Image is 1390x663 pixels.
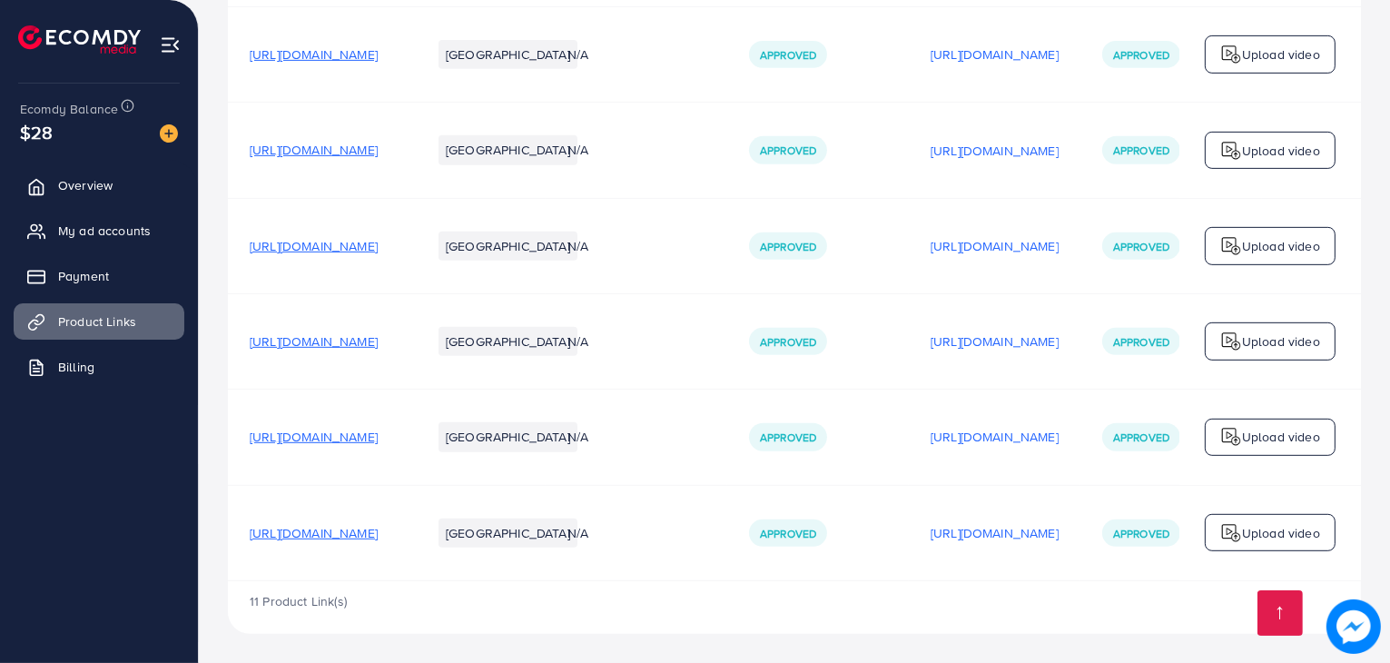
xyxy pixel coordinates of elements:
span: Overview [58,176,113,194]
span: Billing [58,358,94,376]
p: [URL][DOMAIN_NAME] [931,331,1059,352]
span: Approved [760,239,816,254]
span: N/A [567,45,588,64]
a: Billing [14,349,184,385]
span: [URL][DOMAIN_NAME] [250,428,378,446]
p: [URL][DOMAIN_NAME] [931,235,1059,257]
span: Product Links [58,312,136,331]
span: N/A [567,141,588,159]
a: Product Links [14,303,184,340]
li: [GEOGRAPHIC_DATA] [439,40,577,69]
span: [URL][DOMAIN_NAME] [250,45,378,64]
span: Approved [1113,47,1169,63]
span: Approved [760,47,816,63]
img: logo [1220,426,1242,448]
p: [URL][DOMAIN_NAME] [931,44,1059,65]
img: menu [160,35,181,55]
p: Upload video [1242,140,1320,162]
span: Payment [58,267,109,285]
img: image [1326,599,1381,654]
span: Approved [1113,430,1169,445]
span: Approved [760,430,816,445]
span: Approved [1113,143,1169,158]
span: Approved [760,143,816,158]
span: [URL][DOMAIN_NAME] [250,524,378,542]
span: N/A [567,524,588,542]
span: Ecomdy Balance [20,100,118,118]
li: [GEOGRAPHIC_DATA] [439,519,577,548]
a: Payment [14,258,184,294]
li: [GEOGRAPHIC_DATA] [439,232,577,261]
p: Upload video [1242,44,1320,65]
a: Overview [14,167,184,203]
p: Upload video [1242,522,1320,544]
a: My ad accounts [14,213,184,249]
span: N/A [567,332,588,351]
span: [URL][DOMAIN_NAME] [250,237,378,255]
li: [GEOGRAPHIC_DATA] [439,327,577,356]
img: logo [1220,140,1242,162]
p: Upload video [1242,331,1320,352]
span: N/A [567,428,588,446]
img: logo [1220,235,1242,257]
span: [URL][DOMAIN_NAME] [250,332,378,351]
img: logo [18,25,141,54]
span: My ad accounts [58,222,151,240]
img: logo [1220,522,1242,544]
li: [GEOGRAPHIC_DATA] [439,135,577,164]
p: Upload video [1242,426,1320,448]
img: logo [1220,44,1242,65]
img: image [160,124,178,143]
span: Approved [1113,239,1169,254]
span: Approved [760,334,816,350]
span: Approved [1113,526,1169,541]
p: [URL][DOMAIN_NAME] [931,522,1059,544]
span: 11 Product Link(s) [250,592,347,610]
span: Approved [760,526,816,541]
span: Approved [1113,334,1169,350]
span: N/A [567,237,588,255]
span: $28 [23,115,50,149]
img: logo [1220,331,1242,352]
span: [URL][DOMAIN_NAME] [250,141,378,159]
li: [GEOGRAPHIC_DATA] [439,422,577,451]
p: [URL][DOMAIN_NAME] [931,140,1059,162]
p: [URL][DOMAIN_NAME] [931,426,1059,448]
p: Upload video [1242,235,1320,257]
